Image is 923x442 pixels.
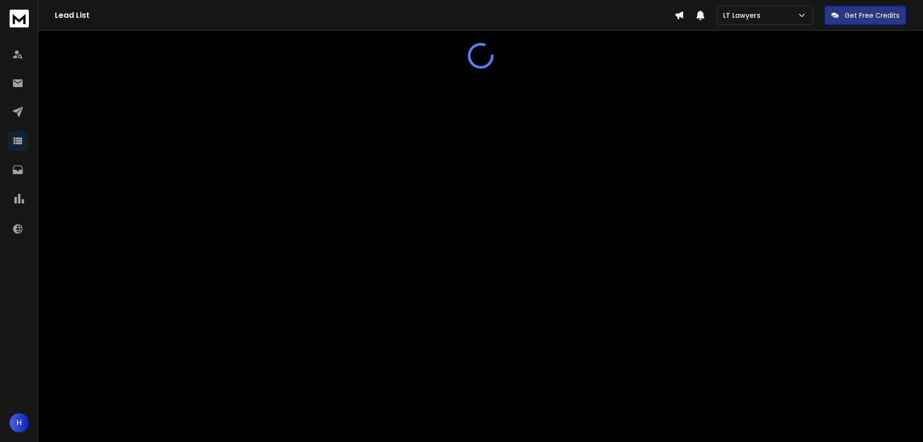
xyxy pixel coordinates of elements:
img: logo [10,10,29,27]
button: H [10,413,29,432]
button: Get Free Credits [824,6,906,25]
h1: Lead List [55,10,674,21]
p: Get Free Credits [845,11,899,20]
p: LT Lawyers [723,11,764,20]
